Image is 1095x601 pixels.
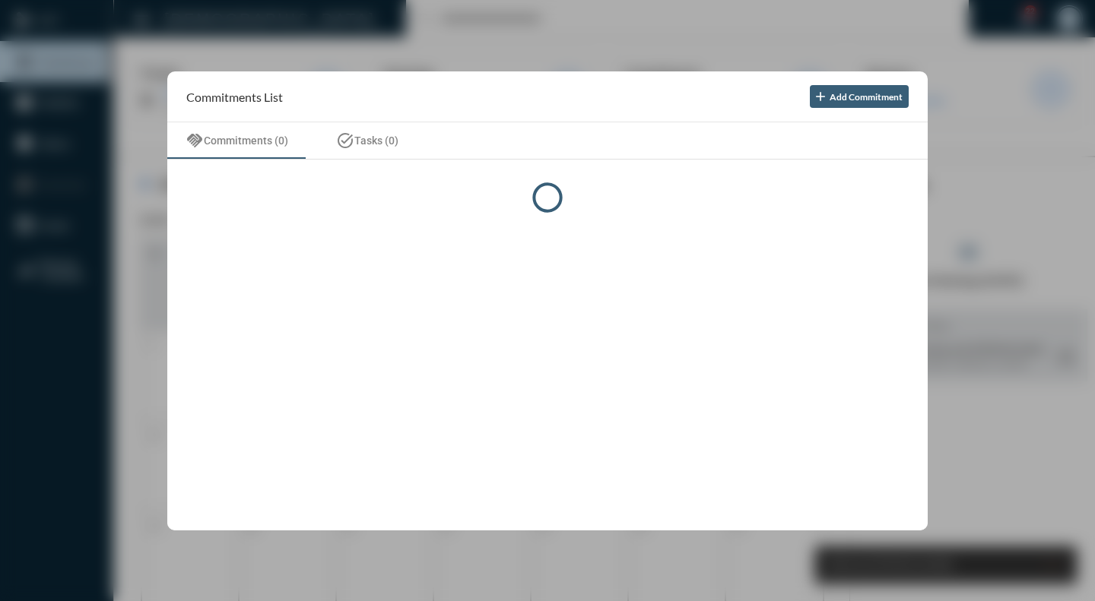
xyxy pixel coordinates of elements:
span: Commitments (0) [204,134,288,147]
h2: Commitments List [186,89,283,103]
mat-icon: add [813,89,828,104]
span: Tasks (0) [354,134,398,147]
mat-icon: handshake [186,131,204,150]
mat-icon: task_alt [336,131,354,150]
button: Add Commitment [810,85,909,108]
